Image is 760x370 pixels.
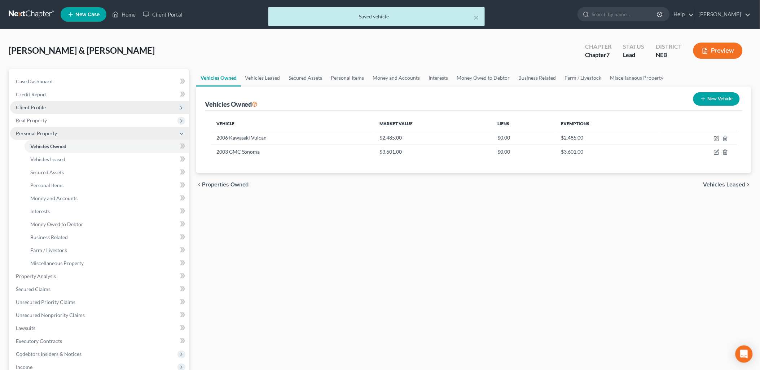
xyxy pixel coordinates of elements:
a: Vehicles Leased [241,69,285,87]
td: $3,601.00 [374,145,492,159]
a: Vehicles Leased [25,153,189,166]
a: Unsecured Priority Claims [10,296,189,309]
div: Open Intercom Messenger [735,345,753,363]
a: Property Analysis [10,270,189,283]
a: Unsecured Nonpriority Claims [10,309,189,322]
a: Secured Assets [25,166,189,179]
span: Business Related [30,234,68,240]
div: Vehicles Owned [205,100,258,109]
span: Secured Claims [16,286,50,292]
a: Business Related [514,69,561,87]
button: Preview [693,43,743,59]
a: Money Owed to Debtor [25,218,189,231]
a: Secured Assets [285,69,327,87]
span: Lawsuits [16,325,35,331]
a: Business Related [25,231,189,244]
a: Money Owed to Debtor [453,69,514,87]
th: Exemptions [555,116,661,131]
td: $2,485.00 [374,131,492,145]
span: Money Owed to Debtor [30,221,83,227]
div: NEB [656,51,682,59]
div: Saved vehicle [274,13,479,20]
span: Case Dashboard [16,78,53,84]
td: 2006 Kawasaki Vulcan [211,131,374,145]
button: Vehicles Leased chevron_right [703,182,751,188]
div: Status [623,43,644,51]
span: Personal Property [16,130,57,136]
td: $2,485.00 [555,131,661,145]
a: Lawsuits [10,322,189,335]
div: District [656,43,682,51]
a: Personal Items [25,179,189,192]
span: Vehicles Leased [703,182,746,188]
span: Miscellaneous Property [30,260,84,266]
a: Interests [425,69,453,87]
span: Credit Report [16,91,47,97]
td: $0.00 [492,145,555,159]
th: Liens [492,116,555,131]
button: chevron_left Properties Owned [196,182,249,188]
span: Interests [30,208,50,214]
button: × [474,13,479,22]
span: Unsecured Nonpriority Claims [16,312,85,318]
a: Farm / Livestock [25,244,189,257]
div: Chapter [585,43,611,51]
th: Vehicle [211,116,374,131]
span: Executory Contracts [16,338,62,344]
span: Vehicles Owned [30,143,66,149]
a: Interests [25,205,189,218]
span: Personal Items [30,182,63,188]
div: Lead [623,51,644,59]
span: Property Analysis [16,273,56,279]
span: Income [16,364,32,370]
a: Miscellaneous Property [606,69,668,87]
span: Real Property [16,117,47,123]
span: 7 [606,51,610,58]
a: Secured Claims [10,283,189,296]
a: Money and Accounts [25,192,189,205]
span: Secured Assets [30,169,64,175]
a: Farm / Livestock [561,69,606,87]
a: Personal Items [327,69,369,87]
a: Miscellaneous Property [25,257,189,270]
th: Market Value [374,116,492,131]
a: Vehicles Owned [196,69,241,87]
span: [PERSON_NAME] & [PERSON_NAME] [9,45,155,56]
button: New Vehicle [693,92,740,106]
span: Codebtors Insiders & Notices [16,351,82,357]
a: Executory Contracts [10,335,189,348]
td: $3,601.00 [555,145,661,159]
span: Vehicles Leased [30,156,65,162]
a: Credit Report [10,88,189,101]
a: Case Dashboard [10,75,189,88]
td: $0.00 [492,131,555,145]
i: chevron_left [196,182,202,188]
span: Client Profile [16,104,46,110]
div: Chapter [585,51,611,59]
i: chevron_right [746,182,751,188]
span: Farm / Livestock [30,247,67,253]
a: Vehicles Owned [25,140,189,153]
span: Properties Owned [202,182,249,188]
a: Money and Accounts [369,69,425,87]
td: 2003 GMC Sonoma [211,145,374,159]
span: Money and Accounts [30,195,78,201]
span: Unsecured Priority Claims [16,299,75,305]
